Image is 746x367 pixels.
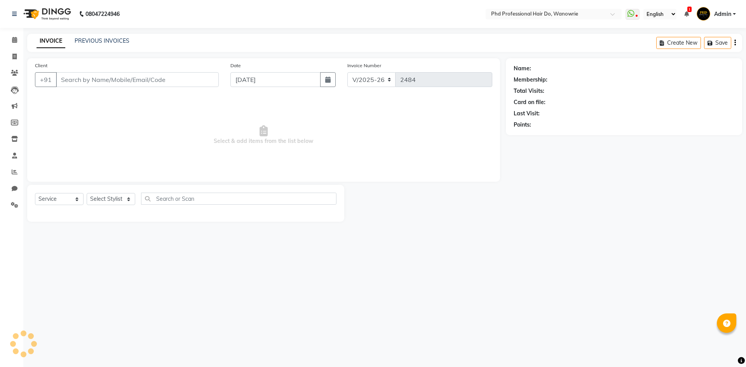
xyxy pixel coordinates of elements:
a: PREVIOUS INVOICES [75,37,129,44]
button: Save [704,37,731,49]
div: Card on file: [514,98,546,106]
label: Invoice Number [347,62,381,69]
button: +91 [35,72,57,87]
img: Admin [697,7,710,21]
a: INVOICE [37,34,65,48]
div: Total Visits: [514,87,544,95]
label: Client [35,62,47,69]
b: 08047224946 [85,3,120,25]
div: Name: [514,64,531,73]
input: Search or Scan [141,193,336,205]
label: Date [230,62,241,69]
div: Membership: [514,76,547,84]
div: Last Visit: [514,110,540,118]
img: logo [20,3,73,25]
span: Select & add items from the list below [35,96,492,174]
span: 1 [687,7,692,12]
a: 1 [684,10,689,17]
div: Points: [514,121,531,129]
span: Admin [714,10,731,18]
button: Create New [656,37,701,49]
input: Search by Name/Mobile/Email/Code [56,72,219,87]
